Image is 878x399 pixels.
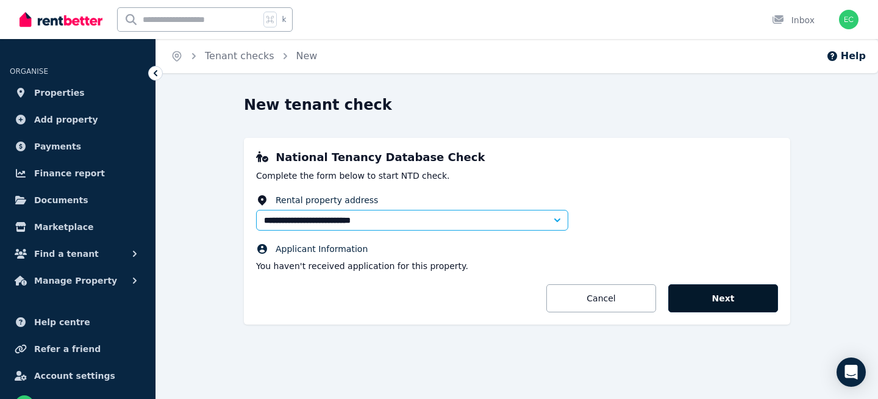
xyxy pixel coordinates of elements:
a: Help centre [10,310,146,334]
span: Properties [34,85,85,100]
span: Documents [34,193,88,207]
button: Help [826,49,866,63]
img: Emily C Poole [839,10,858,29]
span: k [282,15,286,24]
span: Applicant Information [276,243,368,255]
h3: National Tenancy Database Check [256,150,778,165]
a: Account settings [10,364,146,388]
span: Add property [34,112,98,127]
p: You haven't received application for this property. [256,260,778,272]
span: Finance report [34,166,105,181]
span: Rental property address [276,194,378,206]
span: Refer a friend [34,342,101,356]
div: Inbox [772,14,815,26]
nav: Breadcrumb [156,39,332,73]
span: Manage Property [34,273,117,288]
h1: New tenant check [244,95,392,115]
span: Payments [34,139,81,154]
a: Payments [10,134,146,159]
span: Marketplace [34,220,93,234]
button: Manage Property [10,268,146,293]
a: Cancel [546,284,656,312]
a: Documents [10,188,146,212]
a: Add property [10,107,146,132]
button: Find a tenant [10,242,146,266]
button: Next [668,284,778,312]
a: Marketplace [10,215,146,239]
span: Help centre [34,315,90,329]
p: Complete the form below to start NTD check. [256,170,778,182]
a: Refer a friend [10,337,146,361]
span: Account settings [34,368,115,383]
div: Open Intercom Messenger [837,358,866,387]
img: RentBetter [20,10,102,29]
span: Find a tenant [34,246,99,261]
a: Finance report [10,161,146,185]
a: New [296,50,318,62]
a: Properties [10,81,146,105]
span: ORGANISE [10,67,48,76]
a: Tenant checks [205,50,274,62]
